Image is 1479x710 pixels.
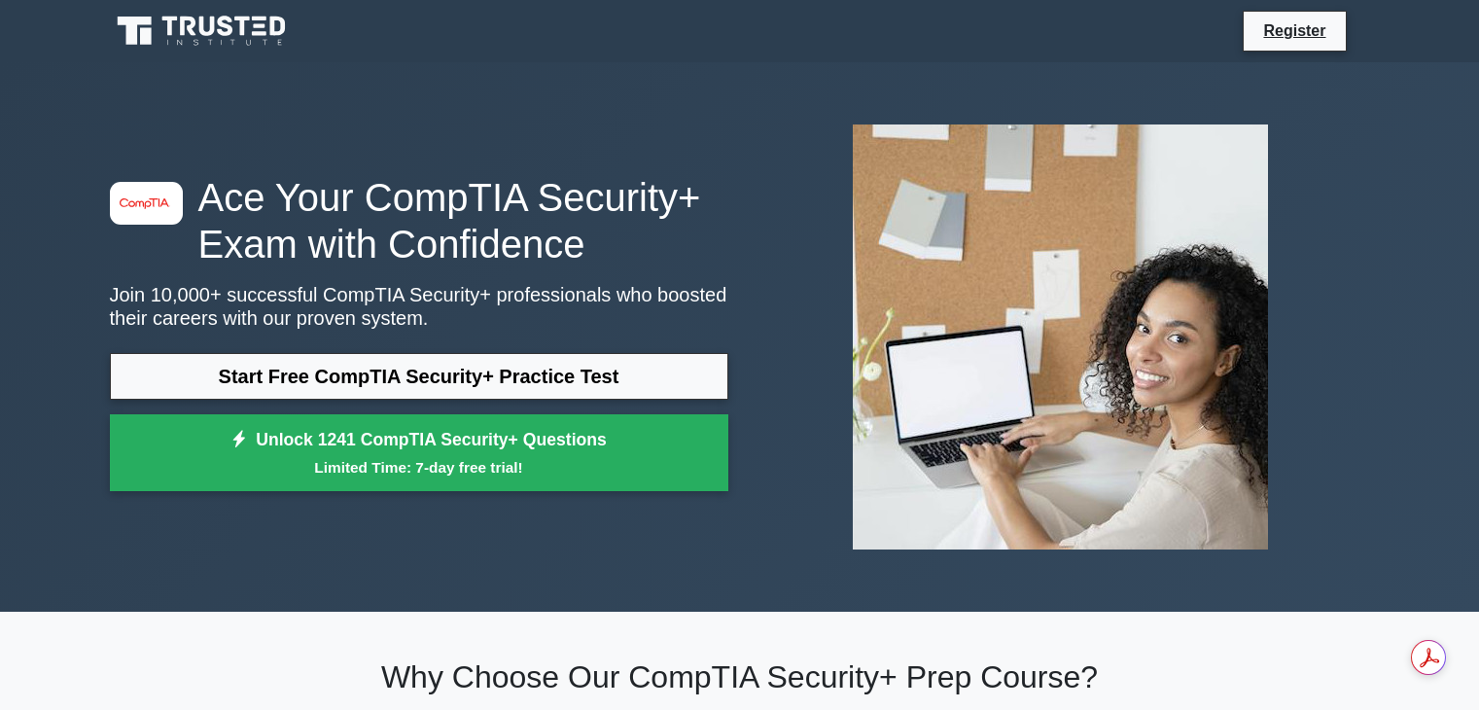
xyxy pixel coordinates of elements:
h1: Ace Your CompTIA Security+ Exam with Confidence [110,174,728,267]
p: Join 10,000+ successful CompTIA Security+ professionals who boosted their careers with our proven... [110,283,728,330]
small: Limited Time: 7-day free trial! [134,456,704,479]
a: Unlock 1241 CompTIA Security+ QuestionsLimited Time: 7-day free trial! [110,414,728,492]
h2: Why Choose Our CompTIA Security+ Prep Course? [110,658,1370,695]
a: Start Free CompTIA Security+ Practice Test [110,353,728,400]
a: Register [1251,18,1337,43]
